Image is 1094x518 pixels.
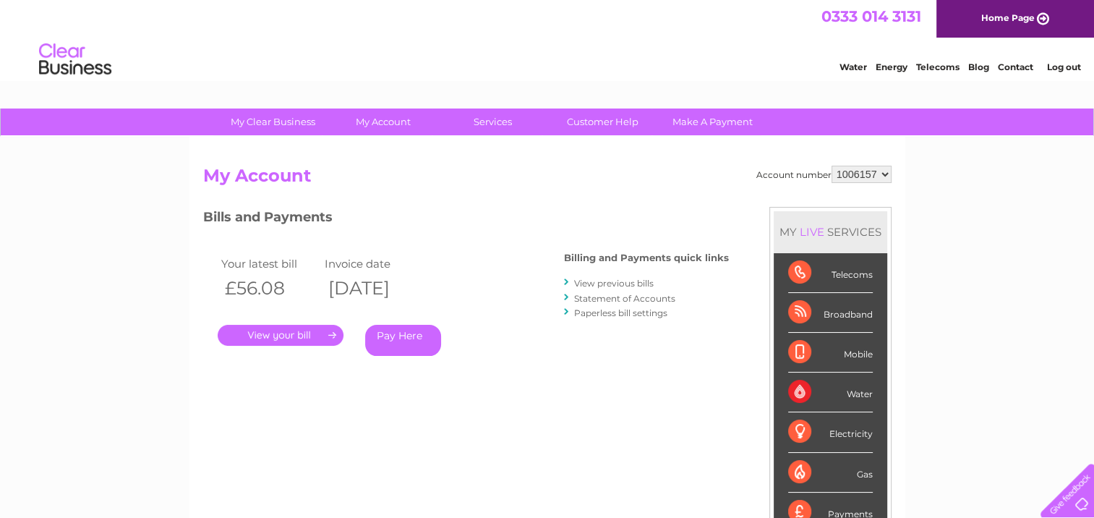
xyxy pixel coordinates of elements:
h2: My Account [203,166,892,193]
a: Blog [968,61,989,72]
h3: Bills and Payments [203,207,729,232]
div: Clear Business is a trading name of Verastar Limited (registered in [GEOGRAPHIC_DATA] No. 3667643... [206,8,889,70]
a: 0333 014 3131 [821,7,921,25]
a: Log out [1046,61,1080,72]
td: Invoice date [321,254,425,273]
th: [DATE] [321,273,425,303]
a: View previous bills [574,278,654,289]
div: Telecoms [788,253,873,293]
div: Electricity [788,412,873,452]
div: Broadband [788,293,873,333]
a: Services [433,109,552,135]
a: My Account [323,109,443,135]
a: Energy [876,61,907,72]
a: Make A Payment [653,109,772,135]
a: Customer Help [543,109,662,135]
div: LIVE [797,225,827,239]
h4: Billing and Payments quick links [564,252,729,263]
a: Statement of Accounts [574,293,675,304]
th: £56.08 [218,273,322,303]
a: Pay Here [365,325,441,356]
div: Mobile [788,333,873,373]
div: Gas [788,453,873,493]
a: Water [839,61,867,72]
a: Contact [998,61,1033,72]
img: logo.png [38,38,112,82]
td: Your latest bill [218,254,322,273]
a: Paperless bill settings [574,307,667,318]
div: MY SERVICES [774,211,887,252]
div: Account number [756,166,892,183]
a: . [218,325,343,346]
a: Telecoms [916,61,960,72]
div: Water [788,373,873,412]
a: My Clear Business [213,109,333,135]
